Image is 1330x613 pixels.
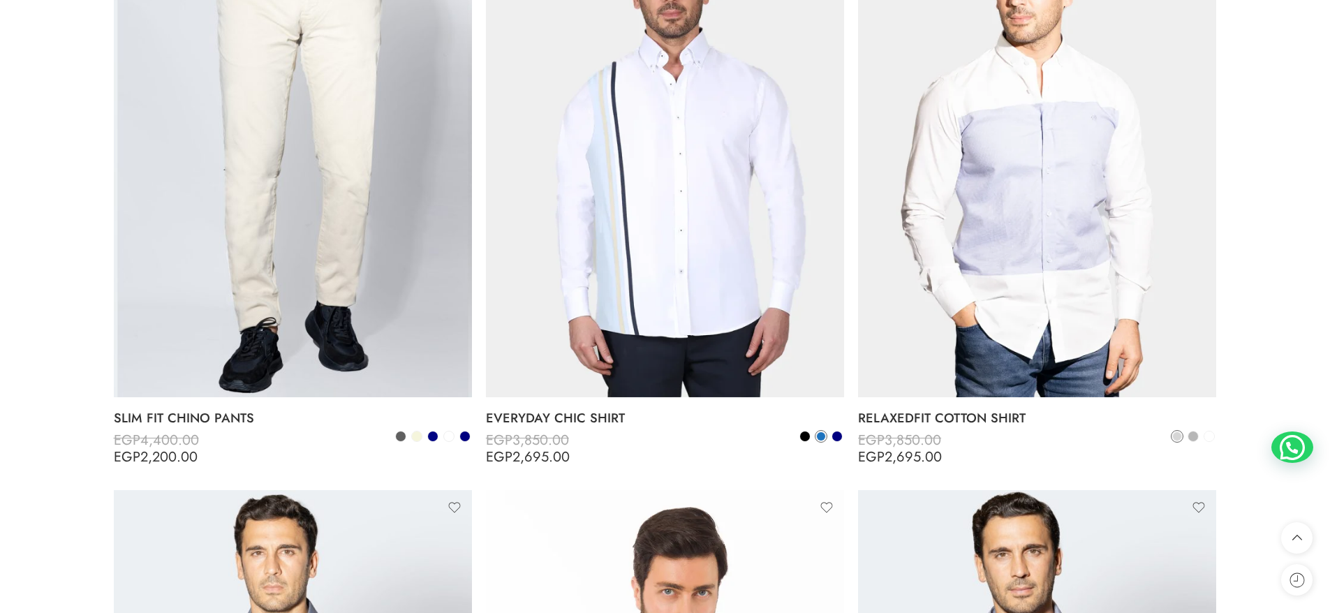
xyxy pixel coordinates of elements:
span: EGP [114,447,140,467]
a: Navy [459,430,471,443]
bdi: 3,850.00 [858,430,941,450]
bdi: 4,400.00 [114,430,199,450]
a: low grey [1187,430,1199,443]
a: RELAXEDFIT COTTON SHIRT [858,404,1216,432]
a: Kak [443,430,455,443]
a: Anthracite [394,430,407,443]
bdi: 2,695.00 [486,447,570,467]
a: Blue [815,430,827,443]
a: Beige [411,430,423,443]
bdi: 3,850.00 [486,430,569,450]
a: White [1203,430,1216,443]
span: EGP [486,447,512,467]
span: EGP [486,430,512,450]
a: EVERYDAY CHIC SHIRT [486,404,844,432]
bdi: 2,695.00 [858,447,942,467]
span: EGP [858,430,885,450]
span: EGP [114,430,140,450]
span: EGP [858,447,885,467]
a: Navy [831,430,843,443]
bdi: 2,200.00 [114,447,198,467]
a: SLIM FIT CHINO PANTS [114,404,472,432]
a: Black [799,430,811,443]
a: Dark Blue [427,430,439,443]
a: Light Grey [1171,430,1183,443]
